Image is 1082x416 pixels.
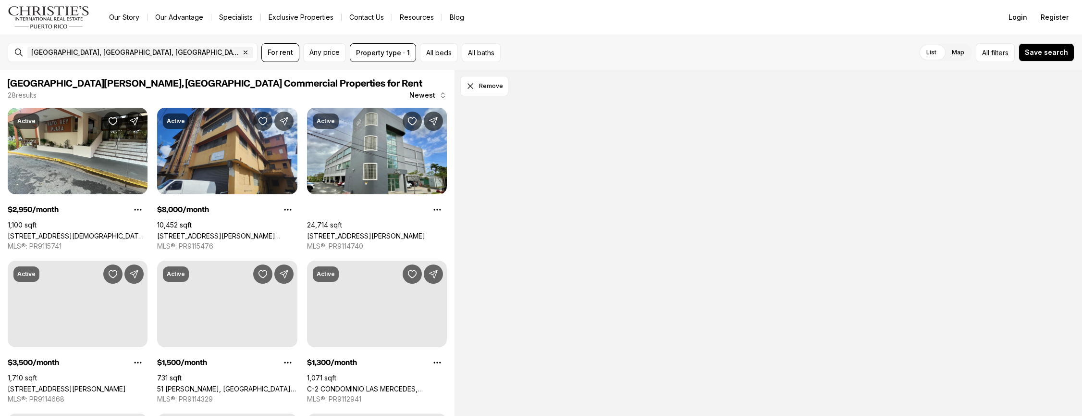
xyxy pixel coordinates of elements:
p: 28 results [8,91,37,99]
button: Property options [278,353,297,372]
a: 34 CARR 20, GUAYNABO PR, 00966 [307,232,425,240]
button: Share Property [424,265,443,284]
button: Property type · 1 [350,43,416,62]
a: Our Advantage [148,11,211,24]
a: 200 JESUS T PINEIRO AVENUE, SAN JUAN PR, 00918 [8,232,148,240]
a: 51 PILAR Y BRAUMBAUGH, RIO PIEDRAS PR, 00921 [157,385,297,393]
span: Login [1008,13,1027,21]
span: For rent [268,49,293,56]
span: Newest [409,91,435,99]
button: Property options [128,200,148,219]
img: logo [8,6,90,29]
button: Share Property [124,112,144,131]
button: Share Property [424,112,443,131]
a: Resources [392,11,442,24]
p: Active [317,270,335,278]
span: All [982,48,989,58]
button: All beds [420,43,458,62]
a: Specialists [211,11,260,24]
span: Register [1041,13,1069,21]
span: Any price [309,49,340,56]
button: Contact Us [342,11,392,24]
p: Active [17,270,36,278]
button: Property options [278,200,297,219]
a: 378 SAN CLAUDIO AVE., SAN JUAN PR, 00926 [8,385,126,393]
button: Property options [428,200,447,219]
button: Property options [428,353,447,372]
button: Save Property: 200 JESUS T PINEIRO AVENUE [103,112,123,131]
button: Register [1035,8,1074,27]
a: 2328 CALLE BLANCA REXACH #1, SAN JUAN PR, 00915 [157,232,297,240]
a: Blog [442,11,472,24]
span: [GEOGRAPHIC_DATA], [GEOGRAPHIC_DATA], [GEOGRAPHIC_DATA] [31,49,240,56]
button: For rent [261,43,299,62]
a: Our Story [101,11,147,24]
button: Share Property [274,265,294,284]
button: Save Property: 2328 CALLE BLANCA REXACH #1 [253,112,272,131]
button: Newest [404,86,453,105]
button: Save Property: C-2 CONDOMINIO LAS MERCEDES [403,265,422,284]
button: Property options [128,353,148,372]
a: Exclusive Properties [261,11,341,24]
p: Active [167,117,185,125]
label: Map [944,44,972,61]
button: Save search [1019,43,1074,62]
p: Active [17,117,36,125]
button: Dismiss drawing [460,76,508,96]
span: [GEOGRAPHIC_DATA][PERSON_NAME], [GEOGRAPHIC_DATA] Commercial Properties for Rent [8,79,422,88]
a: C-2 CONDOMINIO LAS MERCEDES, SAN JUAN PR, 00926 [307,385,447,393]
button: Allfilters [976,43,1015,62]
button: Save Property: 34 CARR 20 [403,112,422,131]
button: Share Property [124,265,144,284]
p: Active [167,270,185,278]
span: filters [991,48,1008,58]
button: Save Property: 378 SAN CLAUDIO AVE. [103,265,123,284]
button: Share Property [274,112,294,131]
p: Active [317,117,335,125]
button: Any price [303,43,346,62]
button: Login [1003,8,1033,27]
button: Save Property: 51 PILAR Y BRAUMBAUGH [253,265,272,284]
button: All baths [462,43,501,62]
span: Save search [1025,49,1068,56]
label: List [919,44,944,61]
